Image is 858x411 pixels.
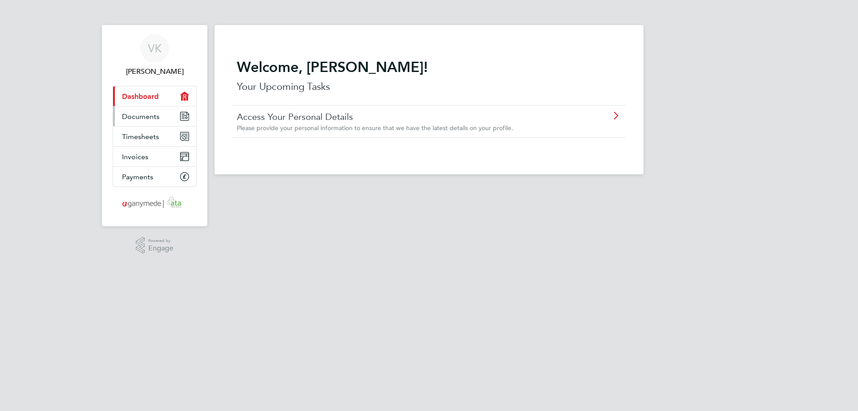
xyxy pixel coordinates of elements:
a: Timesheets [113,127,196,146]
a: Powered byEngage [136,237,174,254]
span: Please provide your personal information to ensure that we have the latest details on your profile. [237,124,513,132]
a: Documents [113,106,196,126]
span: Timesheets [122,132,159,141]
a: Access Your Personal Details [237,111,571,123]
span: Dashboard [122,92,159,101]
span: Varatharajan Kandhappan [113,66,197,77]
p: Your Upcoming Tasks [237,80,621,94]
a: Go to home page [113,196,197,210]
nav: Main navigation [102,25,207,226]
span: Documents [122,112,160,121]
span: VK [148,42,162,54]
span: Engage [148,245,173,252]
span: Payments [122,173,153,181]
a: Dashboard [113,86,196,106]
span: Invoices [122,153,148,161]
span: Powered by [148,237,173,245]
a: VK[PERSON_NAME] [113,34,197,77]
a: Invoices [113,147,196,166]
a: Payments [113,167,196,186]
h2: Welcome, [PERSON_NAME]! [237,58,621,76]
img: ganymedesolutions-logo-retina.png [120,196,190,210]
